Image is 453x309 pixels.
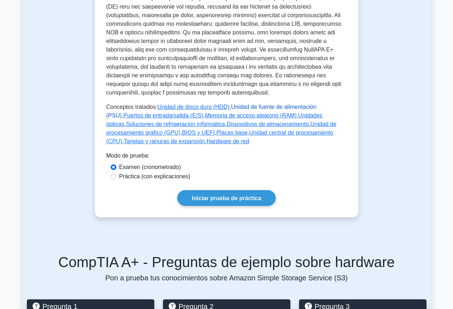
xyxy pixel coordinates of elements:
[180,130,182,136] font: ,
[230,104,231,110] font: ,
[58,254,395,270] font: CompTIA A+ - Preguntas de ejemplo sobre hardware
[126,121,225,127] a: Soluciones de refrigeración informática
[205,112,297,119] a: Memoria de acceso aleatorio (RAM)
[227,121,309,127] a: Dispositivos de almacenamiento
[106,104,158,110] font: Conceptos tratados:
[177,190,276,206] a: Iniciar prueba de práctica
[119,173,191,179] font: Práctica (con explicaciones)
[182,130,215,136] a: BIOS y UEFI
[106,153,150,159] font: Modo de prueba:
[192,195,261,201] font: Iniciar prueba de práctica
[122,138,124,144] font: ,
[124,112,203,119] a: Puertos de entrada/salida (E/S)
[122,112,123,119] font: ,
[119,164,181,170] font: Examen (cronometrado)
[297,112,298,119] font: ,
[215,130,216,136] font: ,
[216,130,247,136] a: Placas base
[207,138,249,144] a: Hardware de red
[225,121,226,127] font: ,
[205,138,206,144] font: ,
[158,104,230,110] a: Unidad de disco duro (HDD)
[203,112,205,119] font: ,
[309,121,310,127] font: ,
[247,130,249,136] font: ,
[124,121,126,127] font: ,
[105,274,348,282] font: Pon a prueba tus conocimientos sobre Amazon Simple Storage Service (S3)
[124,138,205,144] a: Tarjetas y ranuras de expansión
